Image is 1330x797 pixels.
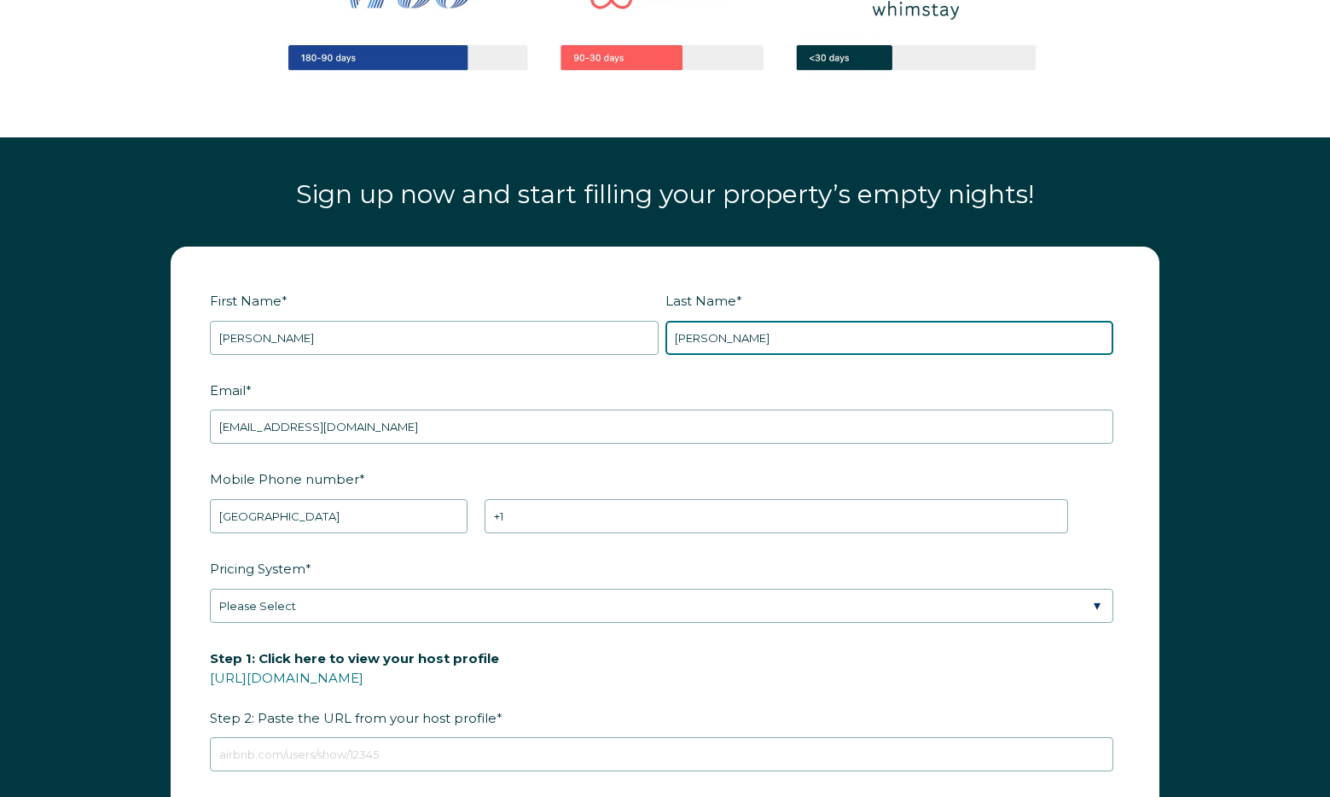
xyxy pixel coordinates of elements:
[296,178,1034,210] span: Sign up now and start filling your property’s empty nights!
[210,670,363,686] a: [URL][DOMAIN_NAME]
[210,645,499,672] span: Step 1: Click here to view your host profile
[210,288,282,314] span: First Name
[210,466,359,492] span: Mobile Phone number
[665,288,736,314] span: Last Name
[210,645,499,731] span: Step 2: Paste the URL from your host profile
[210,556,305,582] span: Pricing System
[210,377,246,404] span: Email
[210,737,1113,771] input: airbnb.com/users/show/12345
